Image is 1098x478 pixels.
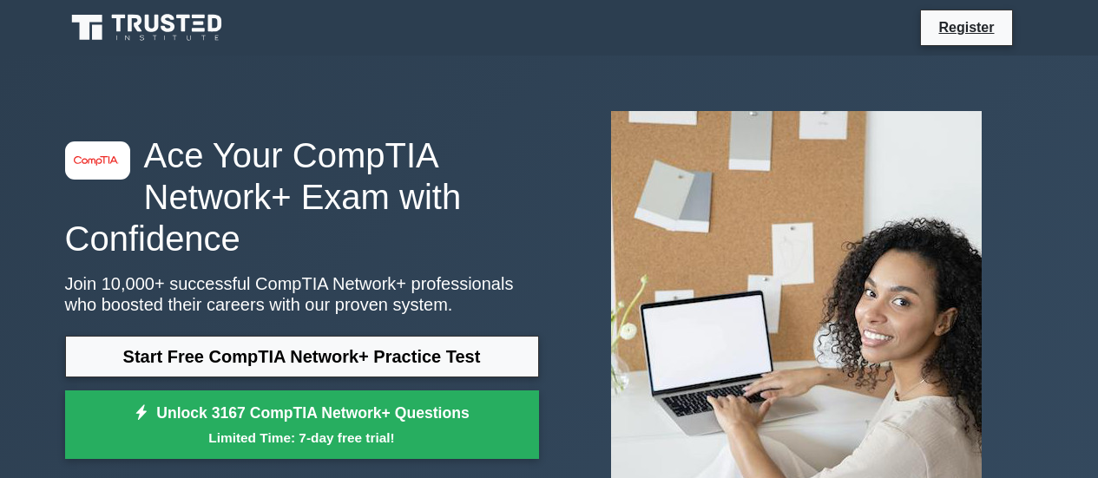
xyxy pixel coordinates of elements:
p: Join 10,000+ successful CompTIA Network+ professionals who boosted their careers with our proven ... [65,273,539,315]
a: Register [928,16,1004,38]
h1: Ace Your CompTIA Network+ Exam with Confidence [65,134,539,259]
small: Limited Time: 7-day free trial! [87,428,517,448]
a: Start Free CompTIA Network+ Practice Test [65,336,539,377]
a: Unlock 3167 CompTIA Network+ QuestionsLimited Time: 7-day free trial! [65,390,539,460]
